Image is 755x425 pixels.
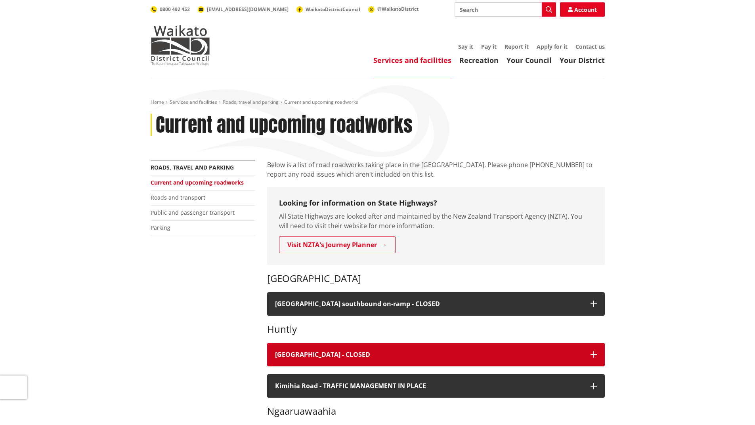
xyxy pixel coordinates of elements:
a: Roads, travel and parking [151,164,234,171]
h4: [GEOGRAPHIC_DATA] - CLOSED [275,351,583,358]
a: Pay it [481,43,497,50]
a: @WaikatoDistrict [368,6,419,12]
a: Recreation [459,55,499,65]
span: WaikatoDistrictCouncil [306,6,360,13]
h3: Huntly [267,324,605,335]
button: [GEOGRAPHIC_DATA] - CLOSED [267,343,605,366]
h3: Ngaaruawaahia [267,406,605,417]
a: Visit NZTA's Journey Planner [279,236,396,253]
h4: [GEOGRAPHIC_DATA] southbound on-ramp - CLOSED [275,300,583,308]
span: Current and upcoming roadworks [284,99,358,105]
button: Kimihia Road - TRAFFIC MANAGEMENT IN PLACE [267,374,605,398]
a: Contact us [575,43,605,50]
a: Your District [560,55,605,65]
p: All State Highways are looked after and maintained by the New Zealand Transport Agency (NZTA). Yo... [279,212,593,231]
button: [GEOGRAPHIC_DATA] southbound on-ramp - CLOSED [267,292,605,316]
a: Home [151,99,164,105]
h3: Looking for information on State Highways? [279,199,593,208]
a: Services and facilities [373,55,451,65]
a: Apply for it [537,43,568,50]
a: Say it [458,43,473,50]
a: Current and upcoming roadworks [151,179,244,186]
h1: Current and upcoming roadworks [156,114,413,137]
iframe: Messenger Launcher [719,392,747,420]
span: [EMAIL_ADDRESS][DOMAIN_NAME] [207,6,289,13]
a: Parking [151,224,170,231]
a: Account [560,2,605,17]
p: Below is a list of road roadworks taking place in the [GEOGRAPHIC_DATA]. Please phone [PHONE_NUMB... [267,160,605,179]
input: Search input [455,2,556,17]
span: @WaikatoDistrict [377,6,419,12]
h3: [GEOGRAPHIC_DATA] [267,273,605,284]
a: Services and facilities [170,99,217,105]
a: Public and passenger transport [151,209,235,216]
a: [EMAIL_ADDRESS][DOMAIN_NAME] [198,6,289,13]
a: Roads, travel and parking [223,99,279,105]
a: Roads and transport [151,194,205,201]
span: 0800 492 452 [160,6,190,13]
img: Waikato District Council - Te Kaunihera aa Takiwaa o Waikato [151,25,210,65]
nav: breadcrumb [151,99,605,106]
a: 0800 492 452 [151,6,190,13]
a: WaikatoDistrictCouncil [296,6,360,13]
a: Your Council [507,55,552,65]
h4: Kimihia Road - TRAFFIC MANAGEMENT IN PLACE [275,382,583,390]
a: Report it [505,43,529,50]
